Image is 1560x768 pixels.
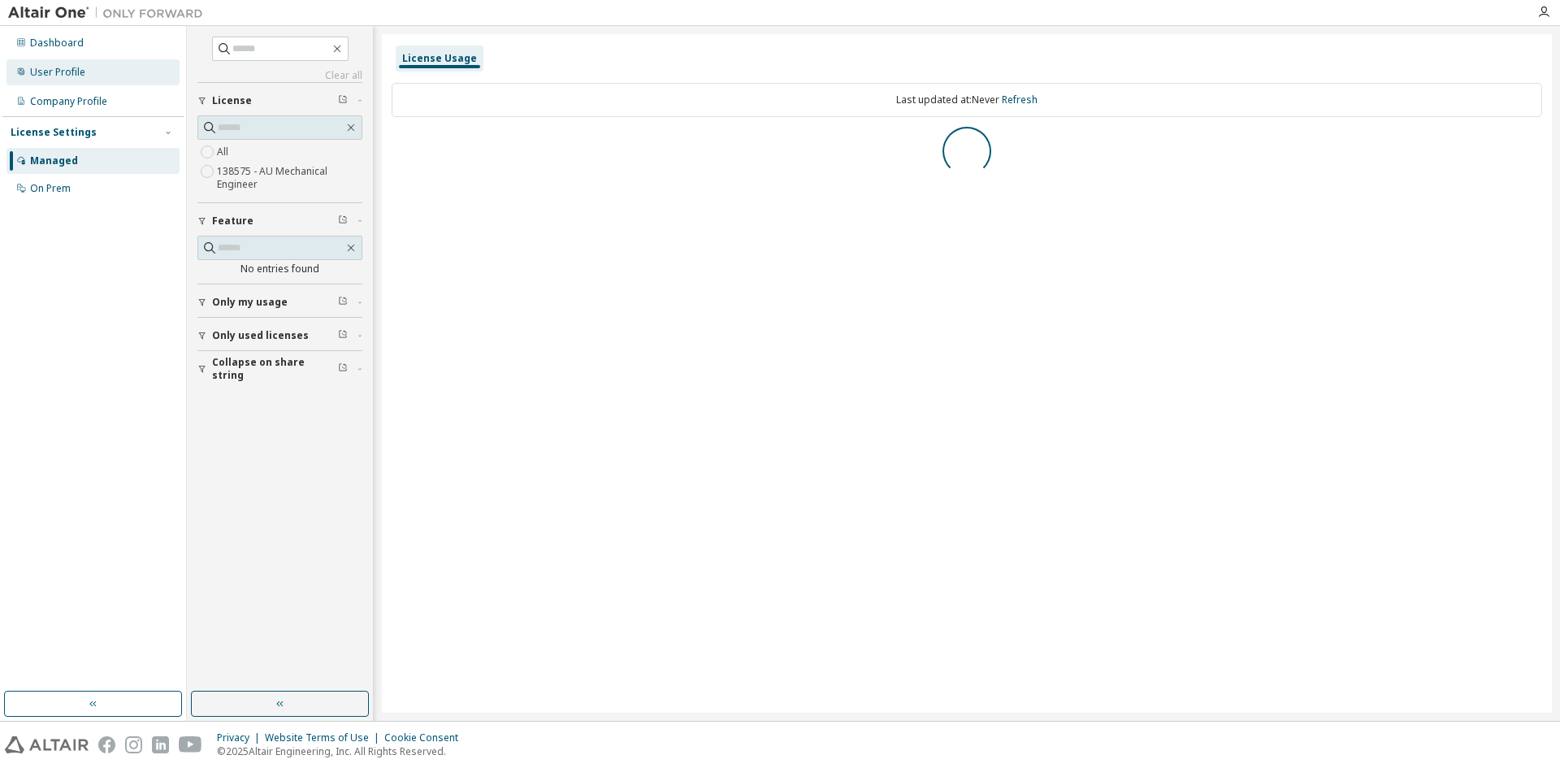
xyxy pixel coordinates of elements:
img: youtube.svg [179,736,202,753]
button: License [197,83,362,119]
div: License Settings [11,126,97,139]
div: No entries found [197,263,362,276]
span: Clear filter [338,94,348,107]
button: Only used licenses [197,318,362,354]
div: Website Terms of Use [265,731,384,744]
span: Clear filter [338,329,348,342]
button: Collapse on share string [197,351,362,387]
span: Feature [212,215,253,228]
div: License Usage [402,52,477,65]
span: Only used licenses [212,329,309,342]
div: Dashboard [30,37,84,50]
button: Feature [197,203,362,239]
div: User Profile [30,66,85,79]
img: linkedin.svg [152,736,169,753]
a: Refresh [1002,93,1038,106]
a: Clear all [197,69,362,82]
button: Only my usage [197,284,362,320]
span: Collapse on share string [212,356,338,382]
img: facebook.svg [98,736,115,753]
div: Privacy [217,731,265,744]
span: License [212,94,252,107]
p: © 2025 Altair Engineering, Inc. All Rights Reserved. [217,744,468,758]
span: Only my usage [212,296,288,309]
label: All [217,142,232,162]
div: Cookie Consent [384,731,468,744]
div: Managed [30,154,78,167]
div: On Prem [30,182,71,195]
span: Clear filter [338,362,348,375]
span: Clear filter [338,296,348,309]
div: Last updated at: Never [392,83,1542,117]
img: Altair One [8,5,211,21]
span: Clear filter [338,215,348,228]
img: altair_logo.svg [5,736,89,753]
img: instagram.svg [125,736,142,753]
label: 138575 - AU Mechanical Engineer [217,162,362,194]
div: Company Profile [30,95,107,108]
